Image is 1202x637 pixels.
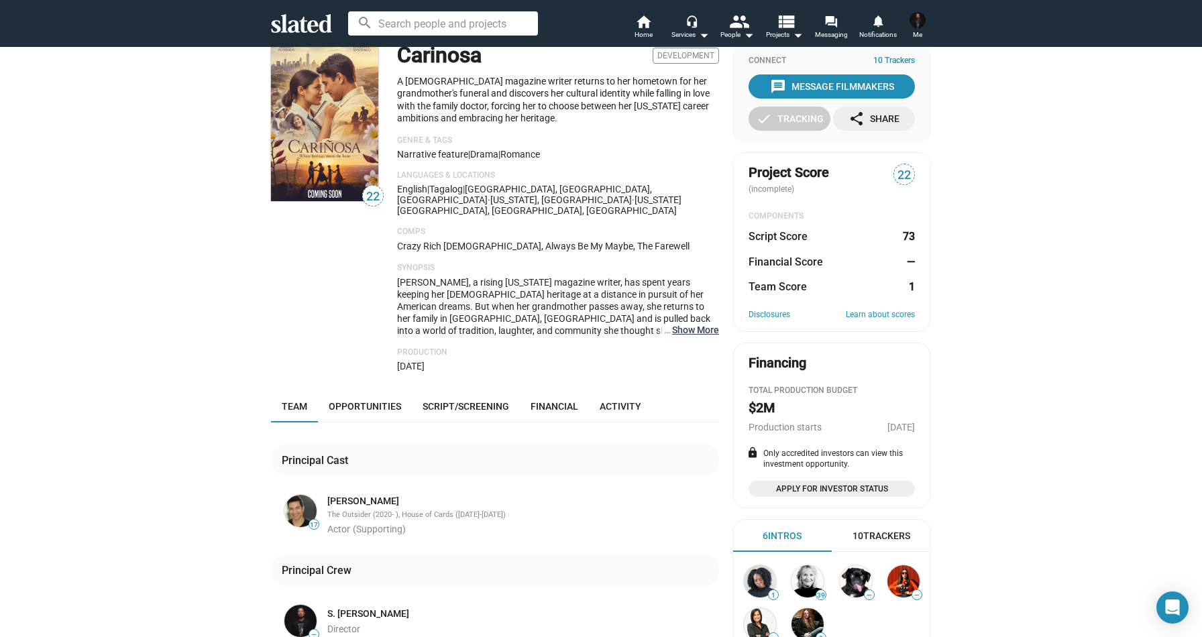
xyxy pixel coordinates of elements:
div: COMPONENTS [749,211,915,222]
span: Director [327,624,360,634]
span: | [427,184,429,194]
mat-icon: share [849,111,865,127]
span: 22 [894,166,914,184]
dt: Financial Score [749,255,823,269]
div: Financing [749,354,806,372]
img: Carinosa [271,42,378,201]
mat-icon: headset_mic [686,15,698,27]
img: S. Roy Saringo [910,12,926,28]
span: Opportunities [329,401,401,412]
span: Narrative feature [397,149,468,160]
a: Notifications [855,13,901,43]
span: Activity [600,401,641,412]
span: [DATE] [887,422,915,432]
span: | [498,149,500,160]
a: Financial [520,390,589,422]
span: | [463,184,465,194]
a: Opportunities [318,390,412,422]
span: Development [653,48,719,64]
button: Share [833,107,915,131]
img: Sharon Bruneau [840,565,872,597]
mat-icon: arrow_drop_down [789,27,806,43]
mat-icon: message [770,78,786,95]
span: Script/Screening [423,401,509,412]
span: 17 [309,521,319,529]
a: [PERSON_NAME] [327,495,399,508]
div: Total Production budget [749,386,915,396]
span: · [632,194,635,205]
span: Home [635,27,653,43]
img: Shelly B... [791,565,824,597]
span: — [912,591,922,599]
div: Connect [749,56,915,66]
span: Actor [327,524,350,534]
mat-icon: lock [747,447,759,459]
p: Comps [397,227,719,237]
dd: 1 [902,280,915,294]
img: S. Roy Saringo [284,605,317,637]
mat-icon: arrow_drop_down [696,27,712,43]
mat-icon: check [756,111,772,127]
span: … [658,324,672,336]
span: 39 [816,591,826,599]
span: Project Score [749,164,829,182]
span: [PERSON_NAME], a rising [US_STATE] magazine writer, has spent years keeping her [DEMOGRAPHIC_DATA... [397,277,718,420]
a: Disclosures [749,310,790,321]
a: Home [620,13,667,43]
span: [US_STATE], [GEOGRAPHIC_DATA] [490,194,632,205]
span: Production starts [749,422,822,432]
div: Share [849,107,899,131]
p: A [DEMOGRAPHIC_DATA] magazine writer returns to her hometown for her grandmother's funeral and di... [397,75,719,125]
span: Tagalog [429,184,463,194]
button: Message Filmmakers [749,74,915,99]
span: | [468,149,470,160]
p: Synopsis [397,263,719,274]
mat-icon: home [635,13,651,30]
span: Apply for Investor Status [757,482,907,496]
span: Romance [500,149,540,160]
a: Team [271,390,318,422]
div: Only accredited investors can view this investment opportunity. [749,449,915,470]
div: 10 Trackers [853,530,910,542]
span: 10 Trackers [873,56,915,66]
a: Script/Screening [412,390,520,422]
span: Messaging [815,27,848,43]
span: — [865,591,874,599]
p: Production [397,347,719,358]
p: Genre & Tags [397,135,719,146]
p: Languages & Locations [397,170,719,181]
div: Principal Cast [282,453,353,467]
dd: 73 [902,229,915,243]
button: Services [667,13,714,43]
h1: Carinosa [397,41,482,70]
div: Principal Crew [282,563,357,577]
a: Activity [589,390,652,422]
div: The Outsider (2020- ), House of Cards ([DATE]-[DATE]) [327,510,716,520]
span: 1 [769,591,778,599]
span: Me [913,27,922,43]
div: Open Intercom Messenger [1156,591,1189,624]
mat-icon: arrow_drop_down [741,27,757,43]
mat-icon: notifications [871,14,884,27]
button: Projects [761,13,808,43]
a: Learn about scores [846,310,915,321]
img: Kate Winter [887,565,920,597]
div: Message Filmmakers [770,74,894,99]
div: Services [671,27,709,43]
mat-icon: people [729,11,749,31]
div: People [720,27,754,43]
span: Notifications [859,27,897,43]
dt: Script Score [749,229,808,243]
span: Projects [766,27,803,43]
span: Team [282,401,307,412]
input: Search people and projects [348,11,538,36]
dd: — [902,255,915,269]
span: 22 [363,188,383,206]
span: [GEOGRAPHIC_DATA], [GEOGRAPHIC_DATA], [GEOGRAPHIC_DATA] [397,184,652,205]
mat-icon: forum [824,15,837,27]
span: (incomplete) [749,184,797,194]
p: Crazy Rich [DEMOGRAPHIC_DATA], Always Be My Maybe, The Farewell [397,240,719,253]
span: English [397,184,427,194]
dt: Team Score [749,280,807,294]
